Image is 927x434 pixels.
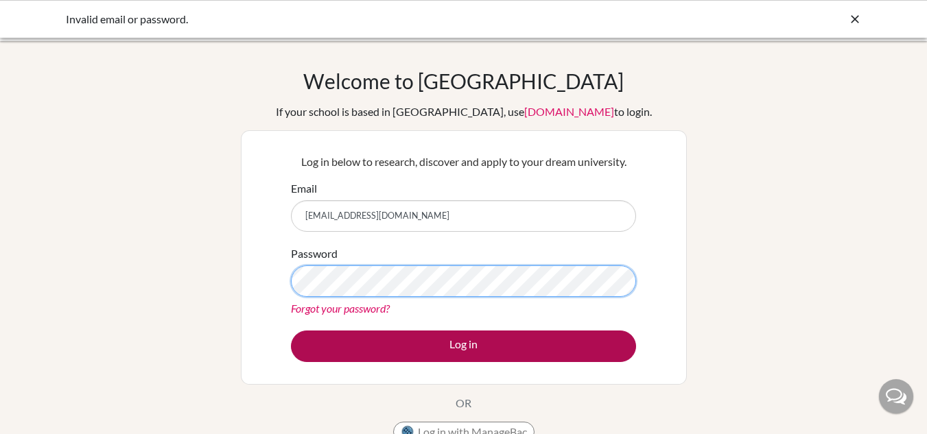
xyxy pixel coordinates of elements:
p: Log in below to research, discover and apply to your dream university. [291,154,636,170]
label: Password [291,245,338,262]
a: [DOMAIN_NAME] [524,105,614,118]
a: Forgot your password? [291,302,390,315]
label: Email [291,180,317,197]
div: If your school is based in [GEOGRAPHIC_DATA], use to login. [276,104,652,120]
p: OR [456,395,471,411]
span: Help [31,10,59,22]
div: Invalid email or password. [66,11,656,27]
h1: Welcome to [GEOGRAPHIC_DATA] [303,69,624,93]
button: Log in [291,330,636,362]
